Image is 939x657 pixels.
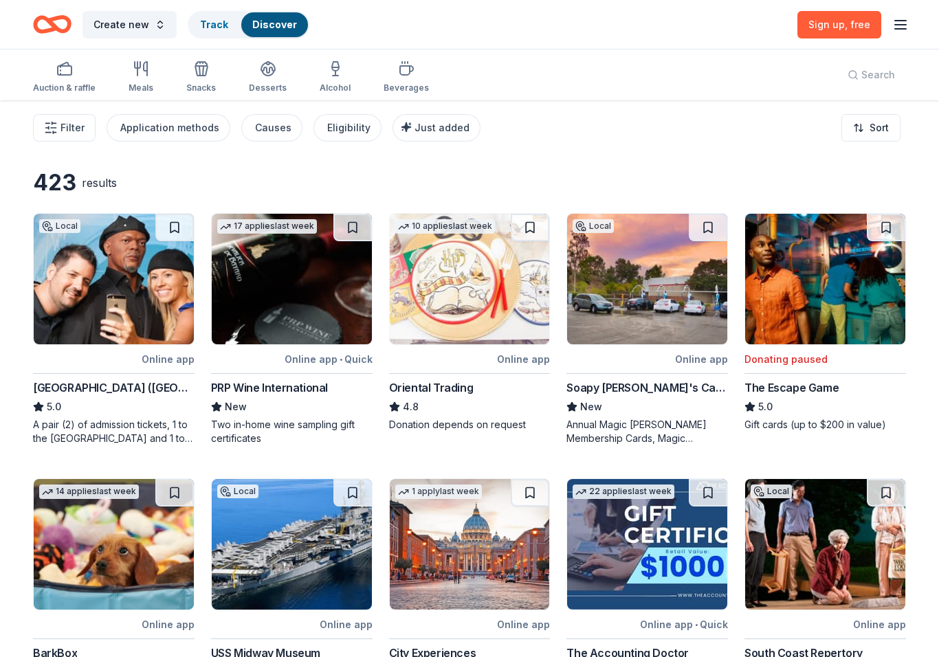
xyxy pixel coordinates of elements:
[384,55,429,100] button: Beverages
[33,169,76,197] div: 423
[212,479,372,610] img: Image for USS Midway Museum
[566,418,728,445] div: Annual Magic [PERSON_NAME] Membership Cards, Magic [PERSON_NAME] Wash Cards
[573,485,674,499] div: 22 applies last week
[327,120,371,136] div: Eligibility
[60,120,85,136] span: Filter
[745,479,905,610] img: Image for South Coast Repertory
[33,8,71,41] a: Home
[33,114,96,142] button: Filter
[566,213,728,445] a: Image for Soapy Joe's Car WashLocalOnline appSoapy [PERSON_NAME]'s Car WashNewAnnual Magic [PERSO...
[39,485,139,499] div: 14 applies last week
[129,55,153,100] button: Meals
[186,55,216,100] button: Snacks
[39,219,80,233] div: Local
[744,213,906,432] a: Image for The Escape GameDonating pausedThe Escape Game5.0Gift cards (up to $200 in value)
[33,213,195,445] a: Image for Hollywood Wax Museum (Hollywood)LocalOnline app[GEOGRAPHIC_DATA] ([GEOGRAPHIC_DATA])5.0...
[142,350,195,368] div: Online app
[285,350,373,368] div: Online app Quick
[744,351,828,368] div: Donating paused
[217,485,258,498] div: Local
[217,219,317,234] div: 17 applies last week
[340,354,342,365] span: •
[390,214,550,344] img: Image for Oriental Trading
[186,82,216,93] div: Snacks
[47,399,61,415] span: 5.0
[142,616,195,633] div: Online app
[34,479,194,610] img: Image for BarkBox
[675,350,728,368] div: Online app
[580,399,602,415] span: New
[845,19,870,30] span: , free
[395,485,482,499] div: 1 apply last week
[389,418,551,432] div: Donation depends on request
[745,214,905,344] img: Image for The Escape Game
[751,485,792,498] div: Local
[744,379,839,396] div: The Escape Game
[249,82,287,93] div: Desserts
[744,418,906,432] div: Gift cards (up to $200 in value)
[255,120,291,136] div: Causes
[567,214,727,344] img: Image for Soapy Joe's Car Wash
[797,11,881,38] a: Sign up, free
[249,55,287,100] button: Desserts
[211,418,373,445] div: Two in-home wine sampling gift certificates
[395,219,495,234] div: 10 applies last week
[107,114,230,142] button: Application methods
[212,214,372,344] img: Image for PRP Wine International
[389,379,474,396] div: Oriental Trading
[211,213,373,445] a: Image for PRP Wine International17 applieslast weekOnline app•QuickPRP Wine InternationalNewTwo i...
[320,55,351,100] button: Alcohol
[567,479,727,610] img: Image for The Accounting Doctor
[393,114,480,142] button: Just added
[870,120,889,136] span: Sort
[403,399,419,415] span: 4.8
[33,379,195,396] div: [GEOGRAPHIC_DATA] ([GEOGRAPHIC_DATA])
[241,114,302,142] button: Causes
[200,19,228,30] a: Track
[34,214,194,344] img: Image for Hollywood Wax Museum (Hollywood)
[497,616,550,633] div: Online app
[758,399,773,415] span: 5.0
[415,122,469,133] span: Just added
[390,479,550,610] img: Image for City Experiences
[808,19,870,30] span: Sign up
[320,616,373,633] div: Online app
[33,82,96,93] div: Auction & raffle
[33,55,96,100] button: Auction & raffle
[695,619,698,630] span: •
[313,114,382,142] button: Eligibility
[389,213,551,432] a: Image for Oriental Trading10 applieslast weekOnline appOriental Trading4.8Donation depends on req...
[33,418,195,445] div: A pair (2) of admission tickets, 1 to the [GEOGRAPHIC_DATA] and 1 to the [GEOGRAPHIC_DATA]
[252,19,297,30] a: Discover
[640,616,728,633] div: Online app Quick
[120,120,219,136] div: Application methods
[841,114,901,142] button: Sort
[566,379,728,396] div: Soapy [PERSON_NAME]'s Car Wash
[853,616,906,633] div: Online app
[573,219,614,233] div: Local
[384,82,429,93] div: Beverages
[82,11,177,38] button: Create new
[225,399,247,415] span: New
[497,350,550,368] div: Online app
[320,82,351,93] div: Alcohol
[188,11,309,38] button: TrackDiscover
[211,379,328,396] div: PRP Wine International
[93,16,149,33] span: Create new
[82,175,117,191] div: results
[129,82,153,93] div: Meals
